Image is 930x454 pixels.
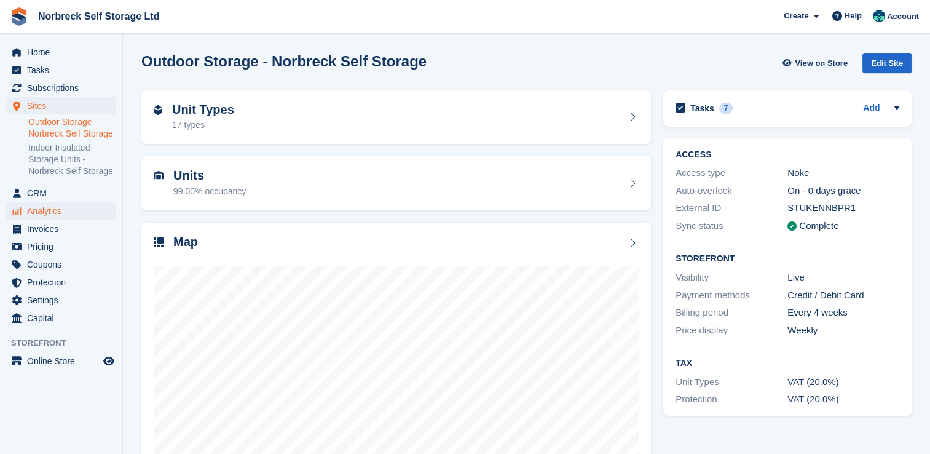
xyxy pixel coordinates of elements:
[787,324,899,338] div: Weekly
[6,238,116,255] a: menu
[676,271,787,285] div: Visibility
[676,359,899,368] h2: Tax
[173,185,246,198] div: 99.00% occupancy
[787,166,899,180] div: Nokē
[141,90,651,145] a: Unit Types 17 types
[795,57,848,70] span: View on Store
[141,156,651,210] a: Units 99.00% occupancy
[6,274,116,291] a: menu
[27,274,101,291] span: Protection
[6,97,116,114] a: menu
[172,103,234,117] h2: Unit Types
[676,289,787,303] div: Payment methods
[676,324,787,338] div: Price display
[6,256,116,273] a: menu
[862,53,912,78] a: Edit Site
[27,97,101,114] span: Sites
[173,235,198,249] h2: Map
[676,184,787,198] div: Auto-overlock
[787,375,899,389] div: VAT (20.0%)
[6,309,116,327] a: menu
[799,219,838,233] div: Complete
[873,10,885,22] img: Sally King
[27,292,101,309] span: Settings
[6,44,116,61] a: menu
[27,44,101,61] span: Home
[787,184,899,198] div: On - 0 days grace
[27,202,101,220] span: Analytics
[787,271,899,285] div: Live
[784,10,808,22] span: Create
[27,352,101,370] span: Online Store
[6,79,116,97] a: menu
[6,62,116,79] a: menu
[27,256,101,273] span: Coupons
[676,375,787,389] div: Unit Types
[11,337,122,349] span: Storefront
[154,237,164,247] img: map-icn-33ee37083ee616e46c38cad1a60f524a97daa1e2b2c8c0bc3eb3415660979fc1.svg
[154,105,162,115] img: unit-type-icn-2b2737a686de81e16bb02015468b77c625bbabd49415b5ef34ead5e3b44a266d.svg
[27,309,101,327] span: Capital
[787,392,899,407] div: VAT (20.0%)
[887,10,919,23] span: Account
[676,306,787,320] div: Billing period
[101,354,116,368] a: Preview store
[676,219,787,233] div: Sync status
[6,292,116,309] a: menu
[28,142,116,177] a: Indoor Insulated Storage Units - Norbreck Self Storage
[676,150,899,160] h2: ACCESS
[10,7,28,26] img: stora-icon-8386f47178a22dfd0bd8f6a31ec36ba5ce8667c1dd55bd0f319d3a0aa187defe.svg
[676,254,899,264] h2: Storefront
[781,53,853,73] a: View on Store
[787,289,899,303] div: Credit / Debit Card
[28,116,116,140] a: Outdoor Storage - Norbreck Self Storage
[33,6,164,26] a: Norbreck Self Storage Ltd
[172,119,234,132] div: 17 types
[6,220,116,237] a: menu
[862,53,912,73] div: Edit Site
[676,201,787,215] div: External ID
[27,79,101,97] span: Subscriptions
[27,185,101,202] span: CRM
[787,201,899,215] div: STUKENNBPR1
[141,53,427,70] h2: Outdoor Storage - Norbreck Self Storage
[676,166,787,180] div: Access type
[27,62,101,79] span: Tasks
[690,103,714,114] h2: Tasks
[787,306,899,320] div: Every 4 weeks
[27,238,101,255] span: Pricing
[845,10,862,22] span: Help
[863,102,880,116] a: Add
[719,103,733,114] div: 7
[154,171,164,180] img: unit-icn-7be61d7bf1b0ce9d3e12c5938cc71ed9869f7b940bace4675aadf7bd6d80202e.svg
[27,220,101,237] span: Invoices
[6,185,116,202] a: menu
[173,169,246,183] h2: Units
[6,202,116,220] a: menu
[6,352,116,370] a: menu
[676,392,787,407] div: Protection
